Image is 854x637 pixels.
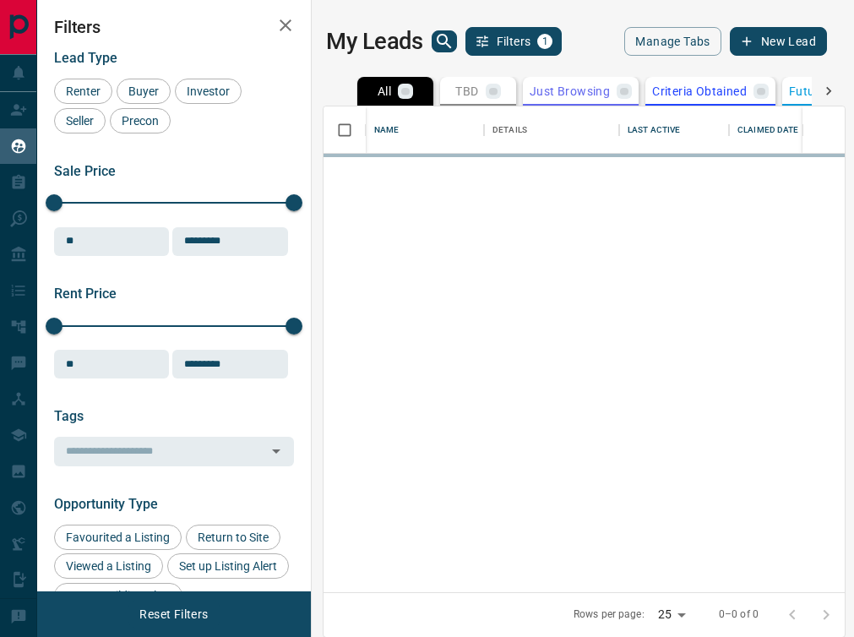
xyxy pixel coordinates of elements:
[54,163,116,179] span: Sale Price
[60,559,157,573] span: Viewed a Listing
[181,84,236,98] span: Investor
[624,27,721,56] button: Manage Tabs
[54,583,182,608] div: Set up Building Alert
[173,559,283,573] span: Set up Listing Alert
[492,106,527,154] div: Details
[619,106,729,154] div: Last Active
[326,28,423,55] h1: My Leads
[192,531,275,544] span: Return to Site
[465,27,563,56] button: Filters1
[539,35,551,47] span: 1
[574,607,645,622] p: Rows per page:
[374,106,400,154] div: Name
[432,30,457,52] button: search button
[264,439,288,463] button: Open
[54,408,84,424] span: Tags
[530,85,610,97] p: Just Browsing
[737,106,799,154] div: Claimed Date
[54,79,112,104] div: Renter
[54,50,117,66] span: Lead Type
[730,27,827,56] button: New Lead
[54,286,117,302] span: Rent Price
[54,496,158,512] span: Opportunity Type
[60,531,176,544] span: Favourited a Listing
[110,108,171,133] div: Precon
[729,106,843,154] div: Claimed Date
[54,525,182,550] div: Favourited a Listing
[60,114,100,128] span: Seller
[484,106,619,154] div: Details
[366,106,484,154] div: Name
[799,118,823,142] button: Sort
[54,108,106,133] div: Seller
[54,17,294,37] h2: Filters
[628,106,680,154] div: Last Active
[128,600,219,629] button: Reset Filters
[455,85,478,97] p: TBD
[122,84,165,98] span: Buyer
[60,589,177,602] span: Set up Building Alert
[175,79,242,104] div: Investor
[652,85,747,97] p: Criteria Obtained
[117,79,171,104] div: Buyer
[651,602,692,627] div: 25
[167,553,289,579] div: Set up Listing Alert
[378,85,391,97] p: All
[60,84,106,98] span: Renter
[186,525,280,550] div: Return to Site
[719,607,759,622] p: 0–0 of 0
[54,553,163,579] div: Viewed a Listing
[116,114,165,128] span: Precon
